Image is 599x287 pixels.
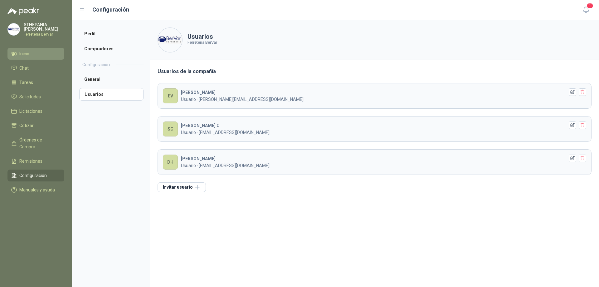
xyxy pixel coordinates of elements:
p: Ferreteria BerVar [187,39,217,46]
a: Cotizar [7,120,64,131]
a: Manuales y ayuda [7,184,64,196]
span: Remisiones [19,158,42,165]
span: Solicitudes [19,93,41,100]
span: Chat [19,65,29,72]
h3: Usuarios de la compañía [158,67,592,76]
a: Usuarios [79,88,144,101]
a: Licitaciones [7,105,64,117]
a: Configuración [7,170,64,181]
h1: Configuración [92,5,129,14]
h1: Usuarios [187,34,217,39]
img: Logo peakr [7,7,39,15]
span: Cotizar [19,122,34,129]
a: Perfil [79,27,144,40]
b: [PERSON_NAME] C [181,123,220,128]
div: SC [163,121,178,136]
a: Compradores [79,42,144,55]
b: [PERSON_NAME] [181,90,216,95]
img: Company Logo [158,28,182,52]
button: Invitar usuario [158,182,206,192]
p: STHEPANIA [PERSON_NAME] [24,22,64,31]
a: Tareas [7,77,64,88]
p: Usuario · [EMAIL_ADDRESS][DOMAIN_NAME] [181,162,564,169]
a: General [79,73,144,86]
a: Solicitudes [7,91,64,103]
span: Configuración [19,172,47,179]
b: [PERSON_NAME] [181,156,216,161]
a: Chat [7,62,64,74]
p: Usuario · [PERSON_NAME][EMAIL_ADDRESS][DOMAIN_NAME] [181,96,564,103]
button: 1 [580,4,592,16]
span: Manuales y ayuda [19,186,55,193]
span: Tareas [19,79,33,86]
span: Inicio [19,50,29,57]
div: EV [163,88,178,103]
a: Inicio [7,48,64,60]
a: Órdenes de Compra [7,134,64,153]
p: Ferreteria BerVar [24,32,64,36]
a: Remisiones [7,155,64,167]
span: Licitaciones [19,108,42,115]
span: 1 [587,3,593,9]
span: Órdenes de Compra [19,136,58,150]
img: Company Logo [8,23,20,35]
p: Usuario · [EMAIL_ADDRESS][DOMAIN_NAME] [181,129,564,136]
div: DH [163,155,178,170]
h2: Configuración [82,61,110,68]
